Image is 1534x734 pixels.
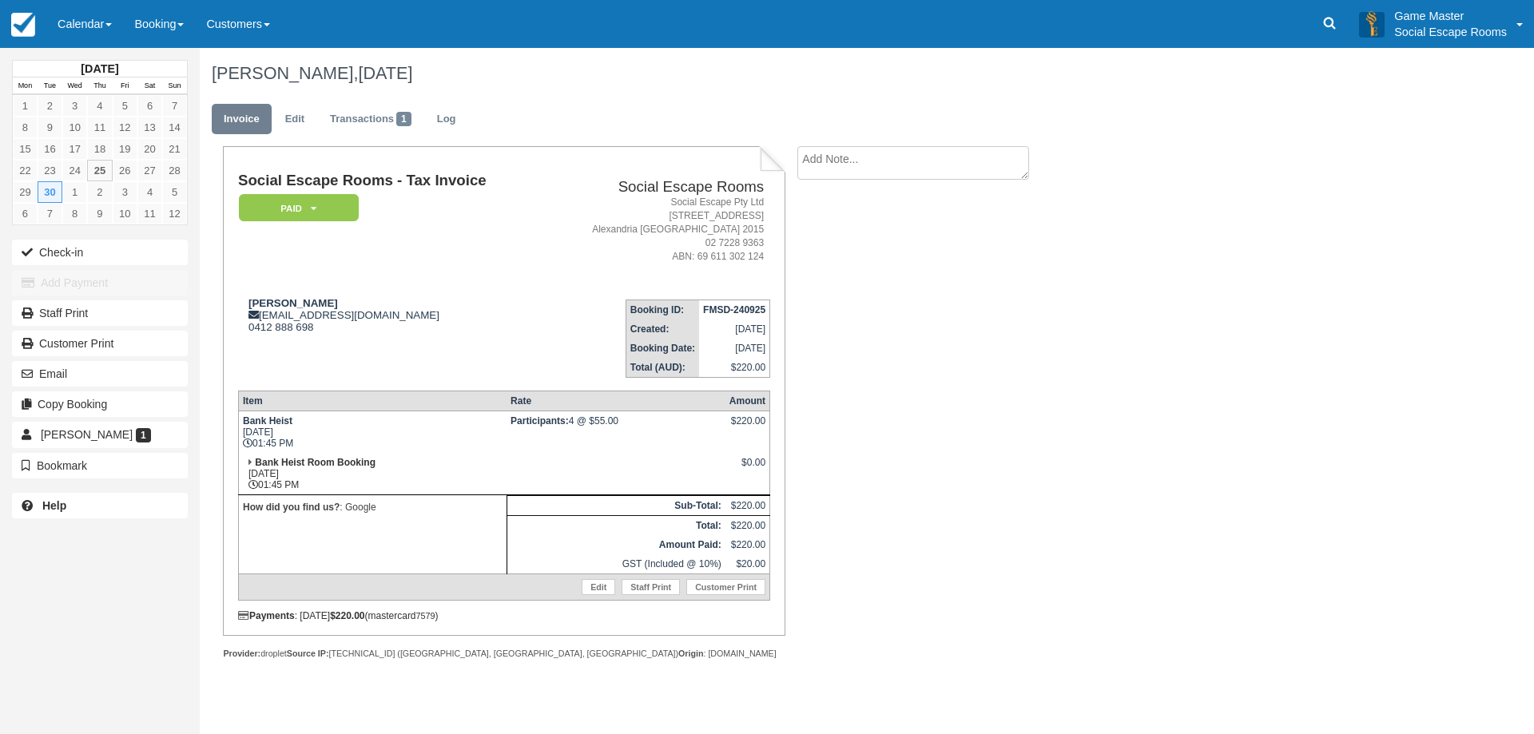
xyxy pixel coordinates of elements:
a: Help [12,493,188,518]
a: 25 [87,160,112,181]
h1: [PERSON_NAME], [212,64,1338,83]
td: $20.00 [725,554,770,574]
a: 14 [162,117,187,138]
a: 18 [87,138,112,160]
th: Mon [13,77,38,95]
a: 16 [38,138,62,160]
a: 1 [62,181,87,203]
a: 27 [137,160,162,181]
th: Thu [87,77,112,95]
button: Check-in [12,240,188,265]
th: Booking Date: [626,339,699,358]
a: Staff Print [622,579,680,595]
a: 7 [38,203,62,224]
a: 17 [62,138,87,160]
a: Staff Print [12,300,188,326]
a: 12 [162,203,187,224]
a: 8 [62,203,87,224]
th: Rate [507,391,725,411]
button: Email [12,361,188,387]
th: Created: [626,319,699,339]
p: Social Escape Rooms [1394,24,1507,40]
div: [EMAIL_ADDRESS][DOMAIN_NAME] 0412 888 698 [238,297,543,333]
td: 4 @ $55.00 [507,411,725,453]
div: : [DATE] (mastercard ) [238,610,770,621]
strong: $220.00 [330,610,364,621]
td: $220.00 [725,495,770,515]
h1: Social Escape Rooms - Tax Invoice [238,173,543,189]
strong: [PERSON_NAME] [248,297,338,309]
button: Bookmark [12,453,188,478]
span: 1 [396,112,411,126]
a: 12 [113,117,137,138]
strong: Origin [678,649,703,658]
a: 28 [162,160,187,181]
th: Amount Paid: [507,535,725,554]
button: Add Payment [12,270,188,296]
a: 2 [87,181,112,203]
th: Booking ID: [626,300,699,319]
a: 24 [62,160,87,181]
strong: Payments [238,610,295,621]
span: 1 [136,428,151,442]
h2: Social Escape Rooms [550,179,764,196]
strong: [DATE] [81,62,118,75]
a: 21 [162,138,187,160]
a: 4 [137,181,162,203]
address: Social Escape Pty Ltd [STREET_ADDRESS] Alexandria [GEOGRAPHIC_DATA] 2015 02 7228 9363 ABN: 69 611... [550,196,764,264]
a: 5 [162,181,187,203]
a: 29 [13,181,38,203]
em: Paid [239,194,359,222]
a: Log [425,104,468,135]
a: 11 [137,203,162,224]
a: Paid [238,193,353,223]
strong: How did you find us? [243,502,340,513]
span: [PERSON_NAME] [41,428,133,441]
th: Total: [507,515,725,535]
td: [DATE] 01:45 PM [238,453,507,495]
strong: Bank Heist [243,415,292,427]
div: $220.00 [729,415,765,439]
th: Tue [38,77,62,95]
strong: Participants [511,415,569,427]
td: $220.00 [725,535,770,554]
a: 11 [87,117,112,138]
td: $220.00 [725,515,770,535]
th: Amount [725,391,770,411]
a: 9 [87,203,112,224]
a: 6 [137,95,162,117]
a: Customer Print [12,331,188,356]
td: $220.00 [699,358,770,378]
a: 19 [113,138,137,160]
a: [PERSON_NAME] 1 [12,422,188,447]
p: : Google [243,499,503,515]
a: 8 [13,117,38,138]
b: Help [42,499,66,512]
a: 5 [113,95,137,117]
a: 3 [113,181,137,203]
strong: Source IP: [287,649,329,658]
a: 9 [38,117,62,138]
div: $0.00 [729,457,765,481]
a: 6 [13,203,38,224]
td: [DATE] [699,339,770,358]
th: Sub-Total: [507,495,725,515]
a: Edit [582,579,615,595]
a: Edit [273,104,316,135]
th: Total (AUD): [626,358,699,378]
a: 4 [87,95,112,117]
a: 15 [13,138,38,160]
a: Transactions1 [318,104,423,135]
th: Sun [162,77,187,95]
td: [DATE] [699,319,770,339]
a: 2 [38,95,62,117]
strong: FMSD-240925 [703,304,765,315]
th: Sat [137,77,162,95]
a: 22 [13,160,38,181]
button: Copy Booking [12,391,188,417]
span: [DATE] [358,63,412,83]
div: droplet [TECHNICAL_ID] ([GEOGRAPHIC_DATA], [GEOGRAPHIC_DATA], [GEOGRAPHIC_DATA]) : [DOMAIN_NAME] [223,648,785,660]
img: checkfront-main-nav-mini-logo.png [11,13,35,37]
a: 10 [113,203,137,224]
a: Customer Print [686,579,765,595]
